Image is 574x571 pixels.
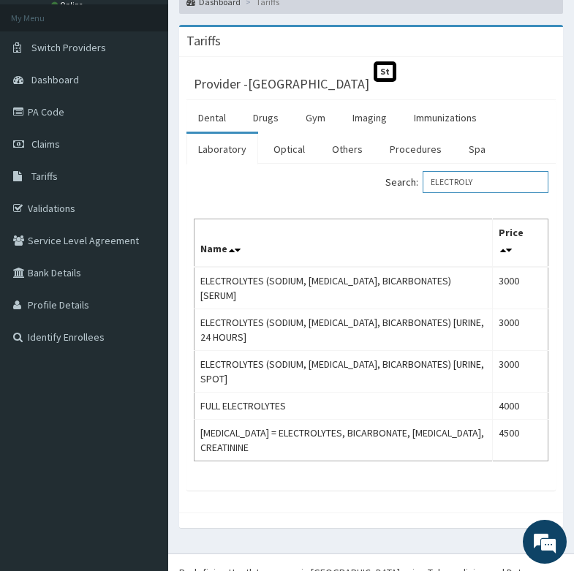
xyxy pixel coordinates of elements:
td: ELECTROLYTES (SODIUM, [MEDICAL_DATA], BICARBONATES) [SERUM] [195,267,493,309]
img: d_794563401_company_1708531726252_794563401 [27,73,59,110]
td: ELECTROLYTES (SODIUM, [MEDICAL_DATA], BICARBONATES) [URINE, SPOT] [195,350,493,392]
input: Search: [423,171,548,193]
td: FULL ELECTROLYTES [195,392,493,419]
a: Procedures [378,134,453,165]
td: 3000 [493,267,548,309]
h3: Tariffs [186,34,221,48]
label: Search: [385,171,548,193]
td: 3000 [493,309,548,350]
div: Chat with us now [76,82,246,101]
span: We're online! [85,184,202,332]
a: Optical [262,134,317,165]
td: ELECTROLYTES (SODIUM, [MEDICAL_DATA], BICARBONATES) [URINE, 24 HOURS] [195,309,493,350]
a: Others [320,134,374,165]
th: Name [195,219,493,267]
a: Dental [186,102,238,133]
div: Minimize live chat window [240,7,275,42]
textarea: Type your message and hit 'Enter' [7,399,279,450]
span: Tariffs [31,170,58,183]
span: Claims [31,137,60,151]
td: 4000 [493,392,548,419]
a: Immunizations [402,102,488,133]
th: Price [493,219,548,267]
span: Switch Providers [31,41,106,54]
a: Imaging [341,102,399,133]
a: Laboratory [186,134,258,165]
span: St [374,61,396,81]
td: 3000 [493,350,548,392]
td: 4500 [493,419,548,461]
a: Drugs [241,102,290,133]
td: [MEDICAL_DATA] = ELECTROLYTES, BICARBONATE, [MEDICAL_DATA], CREATININE [195,419,493,461]
h3: Provider - [GEOGRAPHIC_DATA] [194,77,369,91]
a: Spa [457,134,497,165]
span: Dashboard [31,73,79,86]
a: Gym [294,102,337,133]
